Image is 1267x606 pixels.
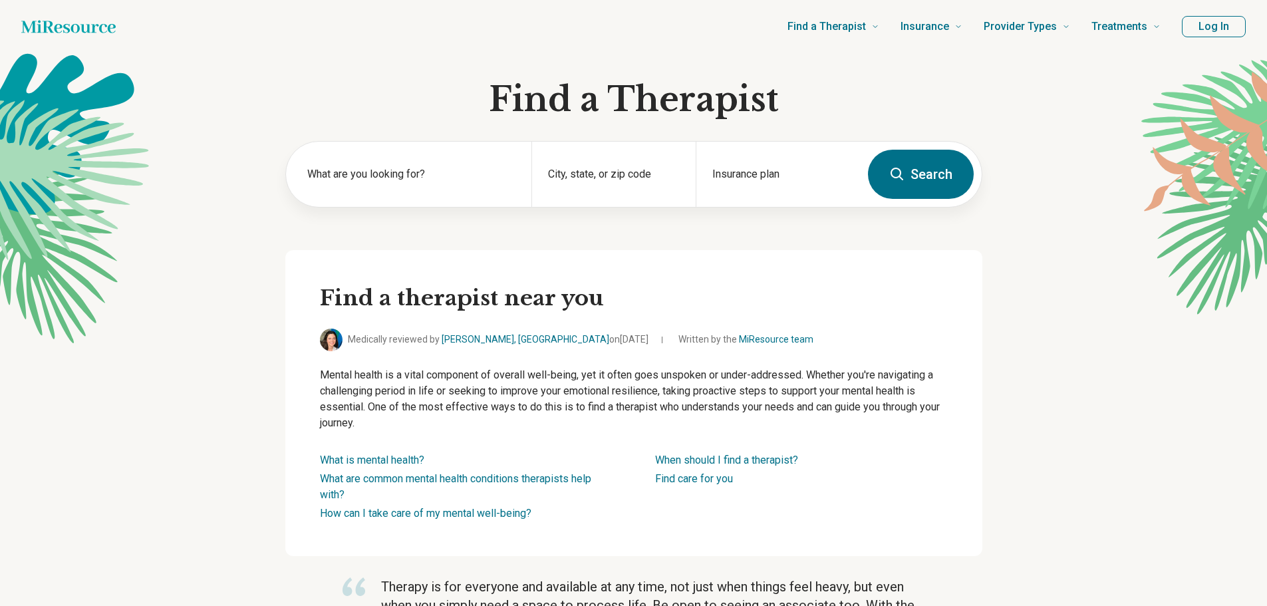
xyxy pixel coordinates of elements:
[787,17,866,36] span: Find a Therapist
[348,333,648,347] span: Medically reviewed by
[678,333,813,347] span: Written by the
[320,472,591,501] a: What are common mental health conditions therapists help with?
[655,472,733,485] a: Find care for you
[609,334,648,345] span: on [DATE]
[868,150,974,199] button: Search
[320,507,531,520] a: How can I take care of my mental well-being?
[739,334,813,345] a: MiResource team
[901,17,949,36] span: Insurance
[285,80,982,120] h1: Find a Therapist
[1182,16,1246,37] button: Log In
[21,13,116,40] a: Home page
[307,166,516,182] label: What are you looking for?
[320,454,424,466] a: What is mental health?
[984,17,1057,36] span: Provider Types
[1091,17,1147,36] span: Treatments
[320,285,948,313] h2: Find a therapist near you
[442,334,609,345] a: [PERSON_NAME], [GEOGRAPHIC_DATA]
[320,367,948,431] p: Mental health is a vital component of overall well-being, yet it often goes unspoken or under-add...
[655,454,798,466] a: When should I find a therapist?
